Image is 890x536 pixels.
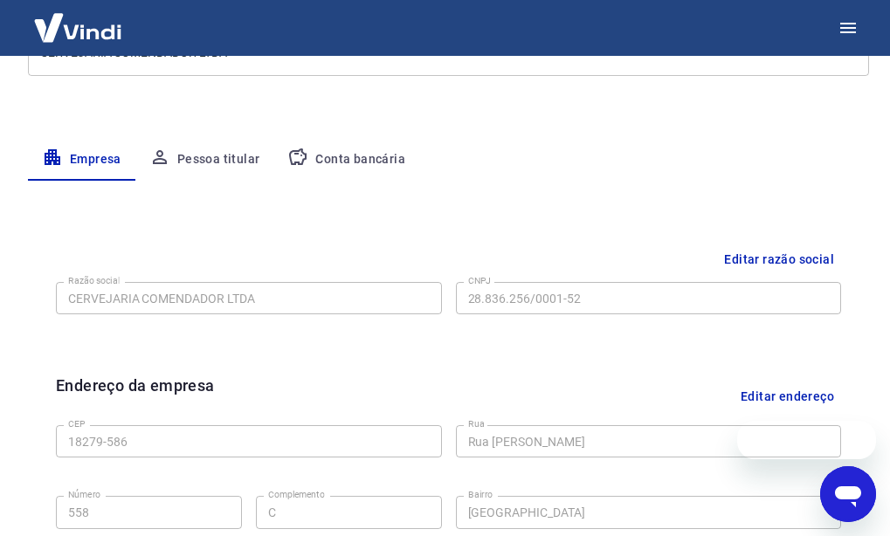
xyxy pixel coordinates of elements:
[737,421,876,459] iframe: Mensagem da empresa
[68,274,120,287] label: Razão social
[68,488,100,501] label: Número
[56,374,215,418] h6: Endereço da empresa
[820,466,876,522] iframe: Botão para abrir a janela de mensagens
[468,488,493,501] label: Bairro
[717,244,841,276] button: Editar razão social
[21,1,135,54] img: Vindi
[468,274,491,287] label: CNPJ
[28,139,135,181] button: Empresa
[135,139,274,181] button: Pessoa titular
[273,139,419,181] button: Conta bancária
[468,417,485,430] label: Rua
[268,488,325,501] label: Complemento
[734,374,841,418] button: Editar endereço
[68,417,85,430] label: CEP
